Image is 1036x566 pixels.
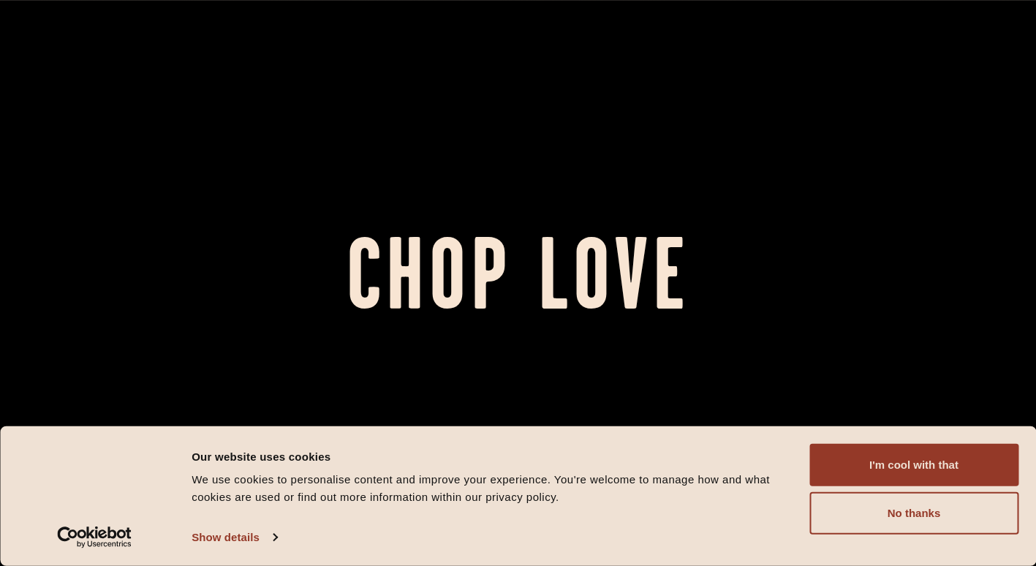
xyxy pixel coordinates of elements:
[192,471,793,506] div: We use cookies to personalise content and improve your experience. You're welcome to manage how a...
[809,444,1018,486] button: I'm cool with that
[192,527,276,548] a: Show details
[31,527,159,548] a: Usercentrics Cookiebot - opens in a new window
[192,448,793,465] div: Our website uses cookies
[809,492,1018,535] button: No thanks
